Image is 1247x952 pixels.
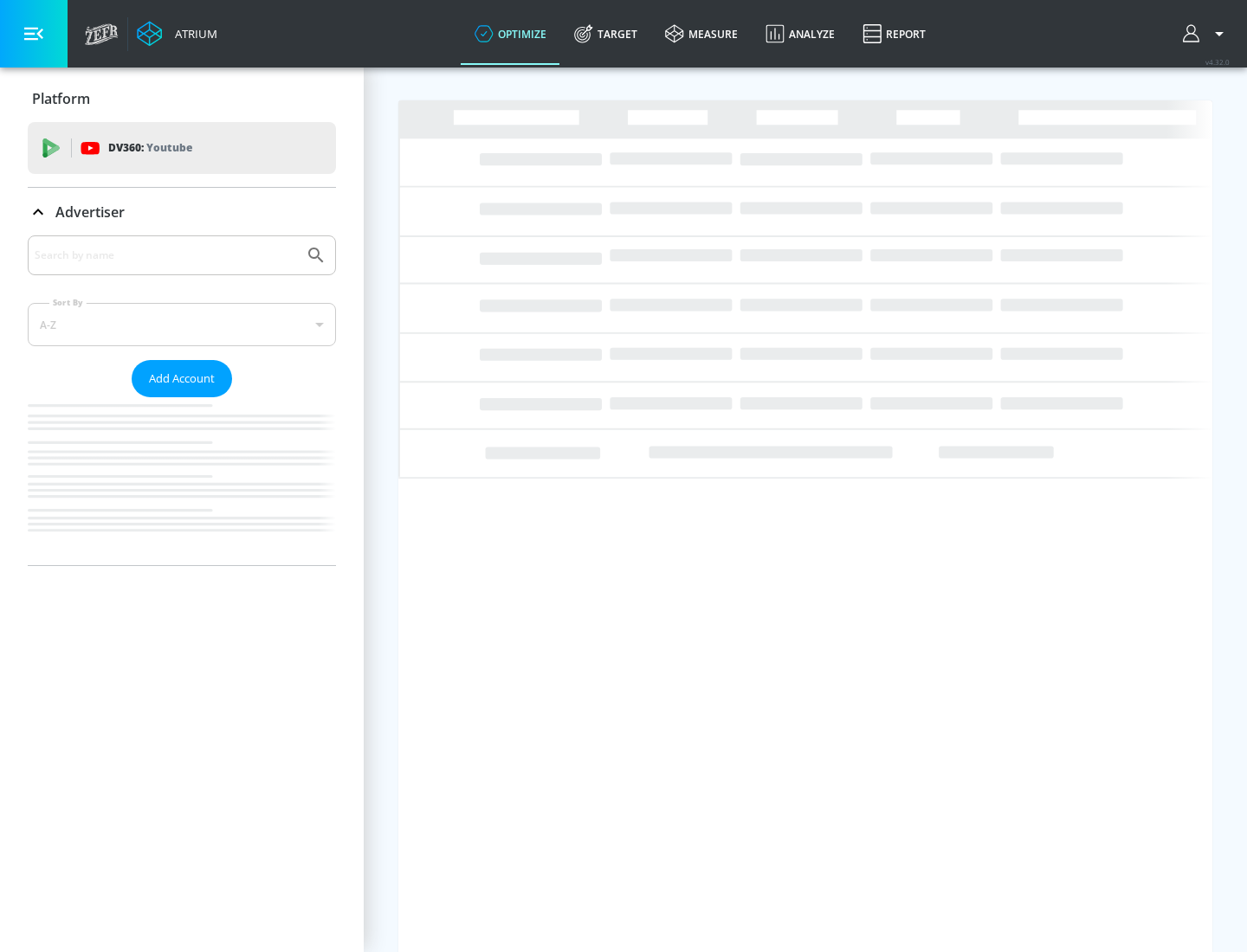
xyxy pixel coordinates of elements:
[32,89,90,108] p: Platform
[149,369,215,389] span: Add Account
[28,235,336,565] div: Advertiser
[35,244,297,267] input: Search by name
[461,3,560,65] a: optimize
[49,297,87,308] label: Sort By
[28,397,336,565] nav: list of Advertiser
[168,26,217,42] div: Atrium
[651,3,752,65] a: measure
[28,122,336,174] div: DV360: Youtube
[849,3,940,65] a: Report
[146,138,192,157] p: Youtube
[137,21,217,47] a: Atrium
[28,74,336,123] div: Platform
[108,138,192,158] p: DV360:
[55,203,125,222] p: Advertiser
[560,3,651,65] a: Target
[28,188,336,236] div: Advertiser
[1205,57,1230,67] span: v 4.32.0
[752,3,849,65] a: Analyze
[28,303,336,346] div: A-Z
[132,360,232,397] button: Add Account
